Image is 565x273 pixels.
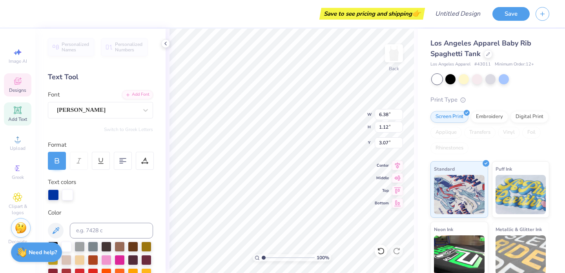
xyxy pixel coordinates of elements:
[430,95,549,104] div: Print Type
[386,45,402,61] img: Back
[492,7,530,21] button: Save
[510,111,549,123] div: Digital Print
[430,111,468,123] div: Screen Print
[389,65,399,72] div: Back
[48,208,153,217] div: Color
[48,72,153,82] div: Text Tool
[434,225,453,233] span: Neon Ink
[9,87,26,93] span: Designs
[8,238,27,245] span: Decorate
[4,203,31,216] span: Clipart & logos
[29,249,57,256] strong: Need help?
[522,127,541,138] div: Foil
[70,223,153,238] input: e.g. 7428 c
[104,126,153,133] button: Switch to Greek Letters
[429,6,487,22] input: Untitled Design
[496,165,512,173] span: Puff Ink
[496,175,546,214] img: Puff Ink
[430,127,462,138] div: Applique
[412,9,421,18] span: 👉
[9,58,27,64] span: Image AI
[48,140,154,149] div: Format
[434,175,485,214] img: Standard
[8,116,27,122] span: Add Text
[321,8,423,20] div: Save to see pricing and shipping
[430,61,470,68] span: Los Angeles Apparel
[375,175,389,181] span: Middle
[62,42,89,53] span: Personalized Names
[496,225,542,233] span: Metallic & Glitter Ink
[430,142,468,154] div: Rhinestones
[375,188,389,193] span: Top
[430,38,531,58] span: Los Angeles Apparel Baby Rib Spaghetti Tank
[122,90,153,99] div: Add Font
[48,178,76,187] label: Text colors
[474,61,491,68] span: # 43011
[375,163,389,168] span: Center
[12,174,24,180] span: Greek
[464,127,496,138] div: Transfers
[498,127,520,138] div: Vinyl
[48,90,60,99] label: Font
[471,111,508,123] div: Embroidery
[375,200,389,206] span: Bottom
[115,42,143,53] span: Personalized Numbers
[10,145,26,151] span: Upload
[434,165,455,173] span: Standard
[495,61,534,68] span: Minimum Order: 12 +
[317,254,329,261] span: 100 %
